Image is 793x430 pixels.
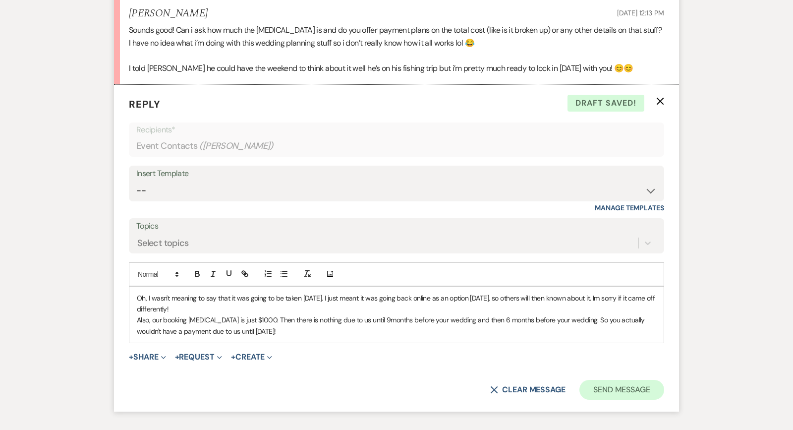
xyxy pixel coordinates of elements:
[595,203,664,212] a: Manage Templates
[175,353,222,361] button: Request
[137,314,656,337] p: Also, our booking [MEDICAL_DATA] is just $1000. Then there is nothing due to us until 9months bef...
[137,293,656,315] p: Oh, I wasn't meaning to say that it was going to be taken [DATE]. I just meant it was going back ...
[129,7,208,20] h5: [PERSON_NAME]
[136,136,657,156] div: Event Contacts
[175,353,179,361] span: +
[567,95,644,112] span: Draft saved!
[136,219,657,234] label: Topics
[129,62,664,75] p: I told [PERSON_NAME] he could have the weekend to think about it well he’s on his fishing trip bu...
[199,139,274,153] span: ( [PERSON_NAME] )
[137,236,189,249] div: Select topics
[490,386,566,394] button: Clear message
[617,8,664,17] span: [DATE] 12:13 PM
[136,167,657,181] div: Insert Template
[231,353,272,361] button: Create
[129,353,133,361] span: +
[129,353,166,361] button: Share
[231,353,235,361] span: +
[129,98,161,111] span: Reply
[129,24,664,49] p: Sounds good! Can i ask how much the [MEDICAL_DATA] is and do you offer payment plans on the total...
[579,380,664,400] button: Send Message
[136,123,657,136] p: Recipients*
